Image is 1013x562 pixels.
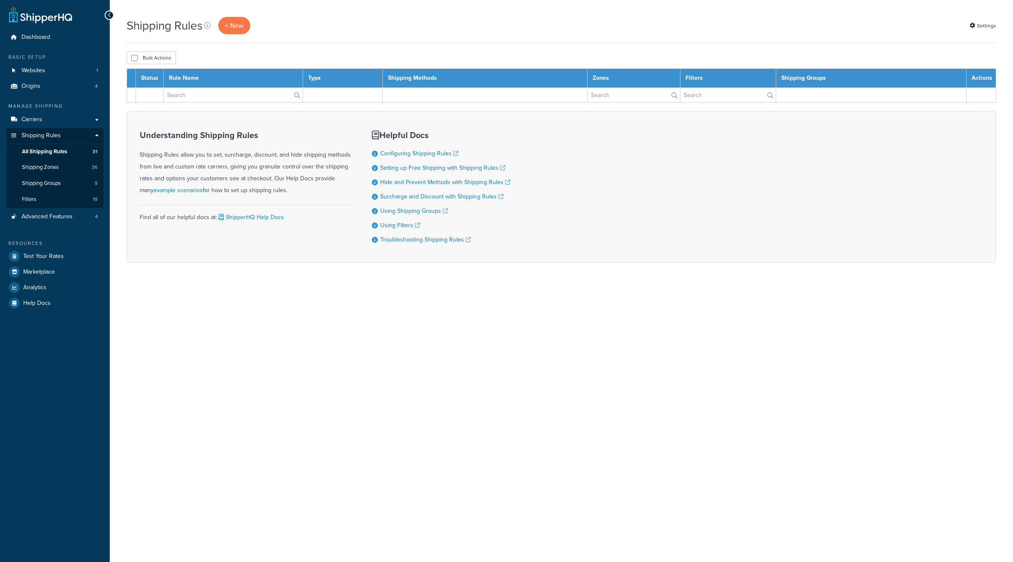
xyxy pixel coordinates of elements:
[6,144,103,160] li: All Shipping Rules
[372,130,510,140] h3: Helpful Docs
[22,83,41,90] span: Origins
[303,69,383,88] th: Type
[95,83,98,90] span: 4
[22,180,61,187] span: Shipping Groups
[6,79,103,94] li: Origins
[93,196,98,203] span: 19
[6,176,103,191] a: Shipping Groups 9
[225,21,244,30] span: + New
[6,240,103,247] div: Resources
[9,6,72,23] a: ShipperHQ Home
[92,148,98,155] span: 31
[22,164,59,171] span: Shipping Zones
[6,192,103,207] a: Filters 19
[136,69,164,88] th: Status
[140,130,351,140] h3: Understanding Shipping Rules
[6,209,103,225] li: Advanced Features
[380,149,458,158] a: Configuring Shipping Rules
[127,52,176,64] button: Bulk Actions
[23,269,55,276] span: Marketplace
[380,235,471,244] a: Troubleshooting Shipping Rules
[22,148,67,155] span: All Shipping Rules
[23,300,51,307] span: Help Docs
[164,88,303,102] input: Search
[6,192,103,207] li: Filters
[6,160,103,175] a: Shipping Zones 36
[6,280,103,295] a: Analytics
[6,160,103,175] li: Shipping Zones
[6,79,103,94] a: Origins 4
[22,213,73,220] span: Advanced Features
[680,69,776,88] th: Filters
[140,130,351,196] div: Shipping Rules allow you to set, surcharge, discount, and hide shipping methods from live and cus...
[588,88,680,102] input: Search
[6,128,103,144] a: Shipping Rules
[6,249,103,264] a: Test Your Rates
[6,63,103,79] li: Websites
[967,69,996,88] th: Actions
[380,178,510,187] a: Hide and Prevent Methods with Shipping Rules
[6,112,103,128] a: Carriers
[23,253,64,260] span: Test Your Rates
[970,20,996,32] a: Settings
[6,30,103,45] a: Dashboard
[218,17,250,34] a: + New
[6,176,103,191] li: Shipping Groups
[23,284,46,291] span: Analytics
[217,213,284,222] a: ShipperHQ Help Docs
[6,54,103,61] div: Basic Setup
[140,205,351,223] div: Find all of our helpful docs at:
[380,221,420,230] a: Using Filters
[127,17,203,34] h1: Shipping Rules
[6,209,103,225] a: Advanced Features 4
[6,103,103,110] div: Manage Shipping
[22,67,45,74] span: Websites
[6,63,103,79] a: Websites 1
[380,192,504,201] a: Surcharge and Discount with Shipping Rules
[22,132,61,139] span: Shipping Rules
[776,69,967,88] th: Shipping Groups
[22,116,42,123] span: Carriers
[164,69,303,88] th: Rule Name
[6,144,103,160] a: All Shipping Rules 31
[383,69,588,88] th: Shipping Methods
[6,128,103,208] li: Shipping Rules
[380,163,505,172] a: Setting up Free Shipping with Shipping Rules
[95,213,98,220] span: 4
[6,296,103,311] a: Help Docs
[6,264,103,280] a: Marketplace
[588,69,680,88] th: Zones
[22,196,36,203] span: Filters
[22,34,50,41] span: Dashboard
[92,164,98,171] span: 36
[380,206,448,215] a: Using Shipping Groups
[95,180,98,187] span: 9
[96,67,98,74] span: 1
[680,88,776,102] input: Search
[154,186,203,195] a: example scenarios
